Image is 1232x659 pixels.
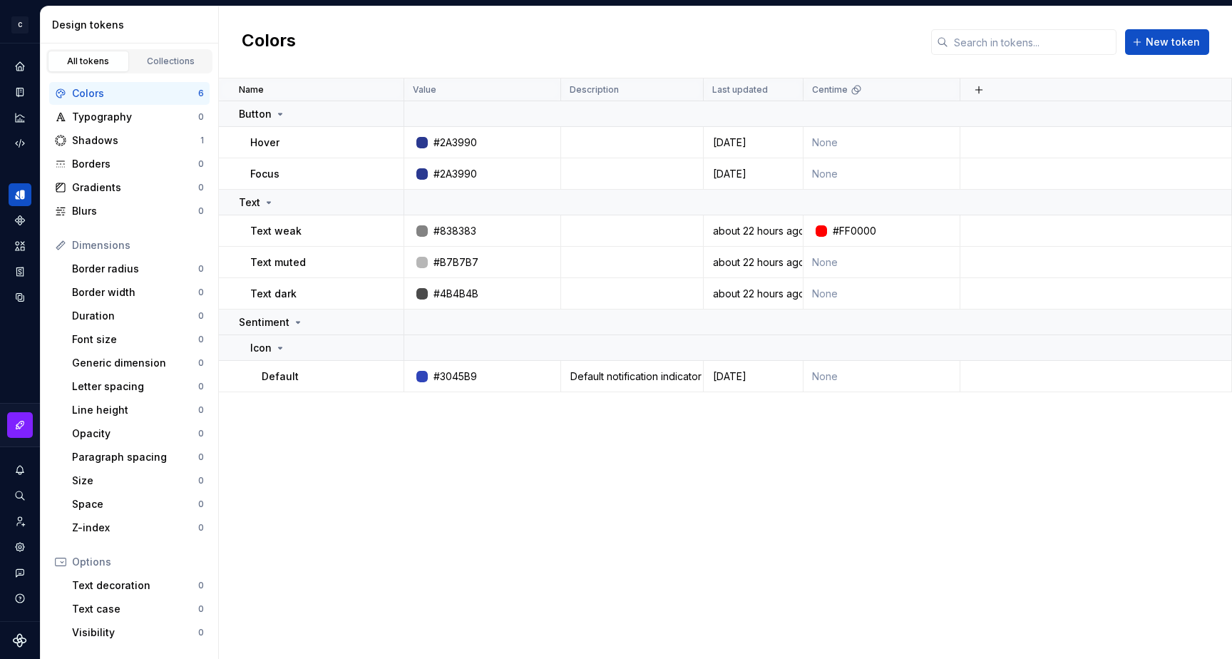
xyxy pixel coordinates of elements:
div: Borders [72,157,198,171]
a: Invite team [9,510,31,533]
div: #4B4B4B [433,287,478,301]
p: Focus [250,167,279,181]
div: Typography [72,110,198,124]
div: 0 [198,205,204,217]
div: 0 [198,357,204,369]
div: C [11,16,29,34]
div: Default notification indicator color for Therapy. Used to convey unread information. Default noti... [562,369,702,384]
div: #2A3990 [433,136,477,150]
p: Hover [250,136,279,150]
p: Text weak [250,224,302,238]
div: Border width [72,285,198,300]
div: #FF0000 [833,224,876,238]
a: Blurs0 [49,200,210,223]
a: Z-index0 [66,516,210,539]
a: Generic dimension0 [66,352,210,374]
a: Visibility0 [66,621,210,644]
div: 0 [198,522,204,533]
a: Borders0 [49,153,210,175]
div: [DATE] [704,136,802,150]
div: [DATE] [704,369,802,384]
div: 0 [198,475,204,486]
div: Z-index [72,521,198,535]
div: Colors [72,86,198,101]
div: Dimensions [72,238,204,252]
a: Colors6 [49,82,210,105]
div: Letter spacing [72,379,198,394]
svg: Supernova Logo [13,633,27,648]
div: Space [72,497,198,511]
div: Components [9,209,31,232]
div: Line height [72,403,198,417]
div: Blurs [72,204,198,218]
td: None [804,278,960,310]
td: None [804,361,960,392]
a: Duration0 [66,305,210,327]
div: 1 [200,135,204,146]
div: Shadows [72,133,200,148]
div: #838383 [433,224,476,238]
div: about 22 hours ago [704,224,802,238]
div: 0 [198,287,204,298]
a: Line height0 [66,399,210,422]
div: Font size [72,332,198,347]
h2: Colors [242,29,296,55]
div: Text case [72,602,198,616]
div: 0 [198,580,204,591]
p: Sentiment [239,315,289,329]
div: about 22 hours ago [704,255,802,270]
div: Generic dimension [72,356,198,370]
a: Opacity0 [66,422,210,445]
a: Gradients0 [49,176,210,199]
div: Assets [9,235,31,257]
button: Notifications [9,459,31,481]
div: Size [72,474,198,488]
p: Button [239,107,272,121]
p: Text dark [250,287,297,301]
div: Options [72,555,204,569]
div: about 22 hours ago [704,287,802,301]
div: #B7B7B7 [433,255,478,270]
div: Gradients [72,180,198,195]
p: Default [262,369,299,384]
div: Collections [135,56,207,67]
div: 0 [198,451,204,463]
button: C [3,9,37,40]
div: Paragraph spacing [72,450,198,464]
p: Centime [812,84,848,96]
div: 6 [198,88,204,99]
a: Typography0 [49,106,210,128]
a: Settings [9,536,31,558]
button: Contact support [9,561,31,584]
div: 0 [198,627,204,638]
div: #3045B9 [433,369,477,384]
a: Border radius0 [66,257,210,280]
div: Opacity [72,426,198,441]
div: 0 [198,263,204,275]
div: #2A3990 [433,167,477,181]
div: All tokens [53,56,124,67]
a: Paragraph spacing0 [66,446,210,469]
button: New token [1125,29,1209,55]
a: Storybook stories [9,260,31,283]
button: Search ⌘K [9,484,31,507]
a: Analytics [9,106,31,129]
p: Last updated [712,84,768,96]
div: Border radius [72,262,198,276]
div: Data sources [9,286,31,309]
div: Design tokens [9,183,31,206]
a: Code automation [9,132,31,155]
div: 0 [198,111,204,123]
div: Duration [72,309,198,323]
div: 0 [198,182,204,193]
div: Home [9,55,31,78]
a: Letter spacing0 [66,375,210,398]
